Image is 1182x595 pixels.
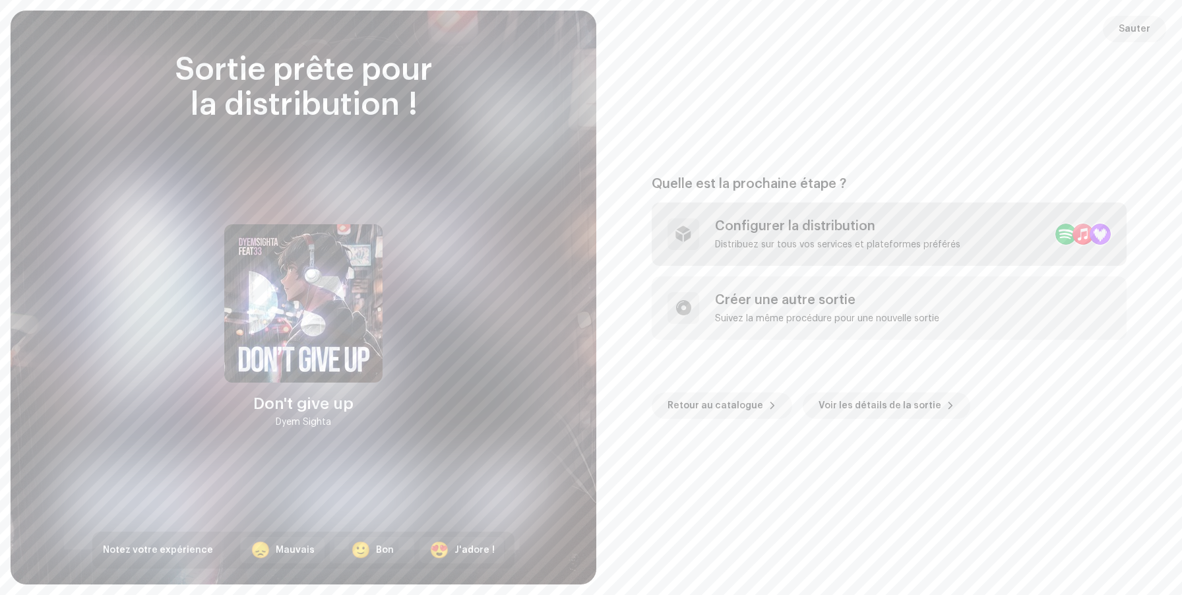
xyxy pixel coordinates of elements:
span: Sauter [1119,16,1150,42]
div: J'adore ! [454,544,495,557]
div: 😍 [429,542,449,558]
div: Configurer la distribution [715,218,960,234]
button: Voir les détails de la sortie [803,392,970,419]
span: Retour au catalogue [668,392,763,419]
re-a-post-create-item: Créer une autre sortie [652,276,1127,340]
div: Bon [376,544,394,557]
img: a8ddb832-6b7c-42fb-84c6-f5431be764d5 [224,224,383,383]
div: Suivez la même procédure pour une nouvelle sortie [715,313,939,324]
div: Quelle est la prochaine étape ? [652,176,1127,192]
div: 😞 [251,542,270,558]
div: Distribuez sur tous vos services et plateformes préférés [715,239,960,250]
button: Sauter [1103,16,1166,42]
span: Notez votre expérience [103,546,213,555]
div: Don't give up [253,393,354,414]
re-a-post-create-item: Configurer la distribution [652,203,1127,266]
div: Dyem Sighta [276,414,331,430]
div: Mauvais [276,544,315,557]
button: Retour au catalogue [652,392,792,419]
div: 🙂 [351,542,371,558]
div: Sortie prête pour la distribution ! [92,53,514,123]
div: Créer une autre sortie [715,292,939,308]
span: Voir les détails de la sortie [819,392,941,419]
